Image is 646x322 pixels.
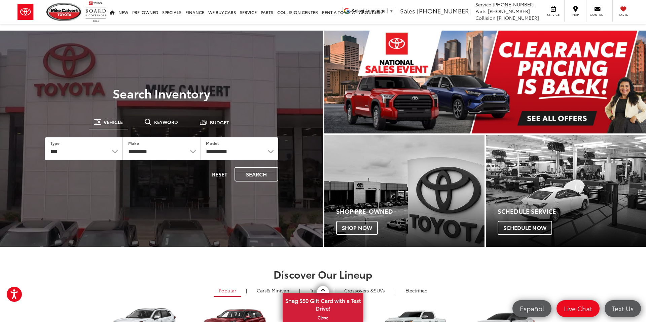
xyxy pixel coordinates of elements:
[475,8,487,14] span: Parts
[214,285,241,297] a: Popular
[498,221,552,235] span: Schedule Now
[488,8,530,14] span: [PHONE_NUMBER]
[497,14,539,21] span: [PHONE_NUMBER]
[336,208,485,215] h4: Shop Pre-Owned
[283,293,363,314] span: Snag $50 Gift Card with a Test Drive!
[305,285,329,296] a: Trucks
[400,6,415,15] span: Sales
[235,167,278,182] button: Search
[206,140,219,146] label: Model
[616,12,631,17] span: Saved
[267,287,289,294] span: & Minivan
[475,1,491,8] span: Service
[154,120,178,124] span: Keyword
[605,300,641,317] a: Text Us
[339,285,390,296] a: SUVs
[50,140,60,146] label: Type
[561,304,596,313] span: Live Chat
[252,285,294,296] a: Cars
[210,120,229,125] span: Budget
[400,285,433,296] a: Electrified
[393,287,397,294] li: |
[486,135,646,247] div: Toyota
[206,167,233,182] button: Reset
[28,86,295,100] h3: Search Inventory
[336,221,378,235] span: Shop Now
[590,12,605,17] span: Contact
[417,6,471,15] span: [PHONE_NUMBER]
[512,300,551,317] a: Español
[352,8,386,13] span: Select Language
[475,14,496,21] span: Collision
[387,8,388,13] span: ​
[86,269,560,280] h2: Discover Our Lineup
[568,12,583,17] span: Map
[609,304,637,313] span: Text Us
[324,31,646,133] div: carousel slide number 1 of 1
[493,1,535,8] span: [PHONE_NUMBER]
[244,287,249,294] li: |
[389,8,394,13] span: ▼
[324,135,485,247] div: Toyota
[324,31,646,133] section: Carousel section with vehicle pictures - may contain disclaimers.
[546,12,561,17] span: Service
[486,135,646,247] a: Schedule Service Schedule Now
[498,208,646,215] h4: Schedule Service
[516,304,547,313] span: Español
[46,3,82,21] img: Mike Calvert Toyota
[128,140,139,146] label: Make
[104,120,123,124] span: Vehicle
[557,300,600,317] a: Live Chat
[324,31,646,133] img: Clearance Pricing Is Back
[324,135,485,247] a: Shop Pre-Owned Shop Now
